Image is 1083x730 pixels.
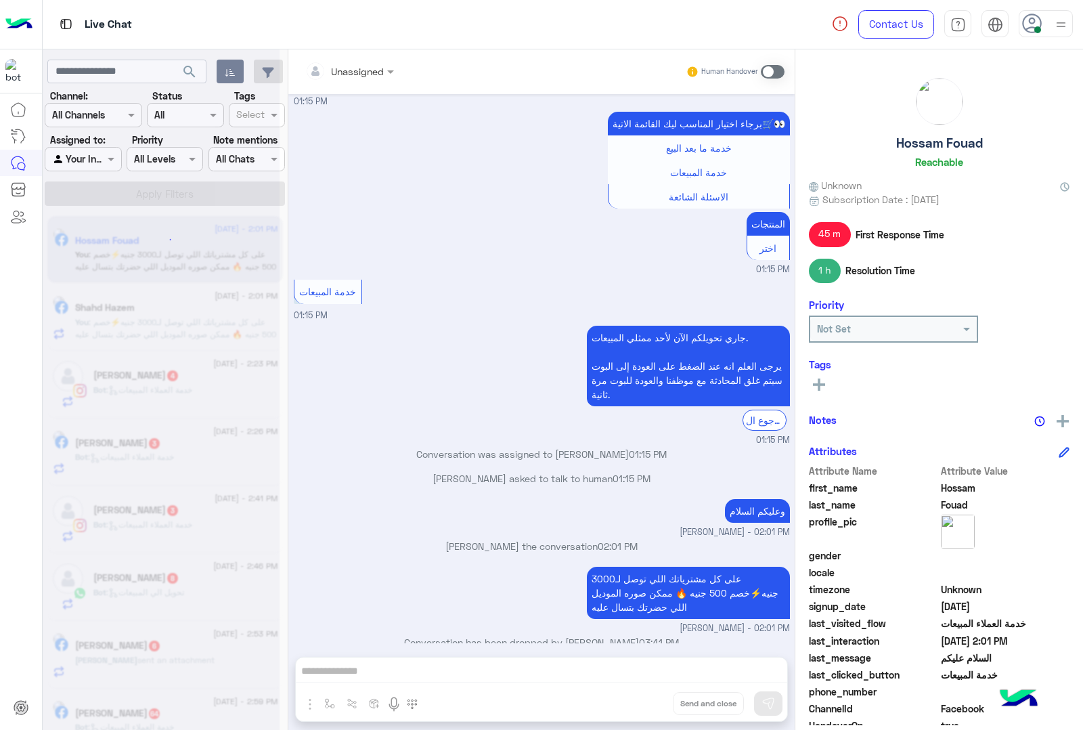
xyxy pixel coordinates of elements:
span: 01:15 PM [756,263,790,276]
span: الاسئلة الشائعة [669,191,728,202]
span: Attribute Name [809,464,938,478]
span: null [941,549,1070,563]
span: gender [809,549,938,563]
span: خدمة المبيعات [299,286,356,297]
h6: Attributes [809,445,857,457]
span: 2025-08-23T11:01:50.236Z [941,634,1070,648]
span: timezone [809,582,938,597]
img: Logo [5,10,32,39]
p: Live Chat [85,16,132,34]
span: 01:15 PM [756,434,790,447]
p: 23/8/2025, 2:01 PM [725,499,790,523]
img: spinner [832,16,848,32]
span: Unknown [941,582,1070,597]
span: first_name [809,481,938,495]
span: خدمة المبيعات [941,668,1070,682]
img: picture [941,515,975,549]
a: tab [944,10,971,39]
span: 01:15 PM [294,96,328,106]
span: 01:15 PM [294,310,328,320]
img: add [1057,415,1069,427]
p: [PERSON_NAME] asked to talk to human [294,471,790,486]
span: last_message [809,651,938,665]
span: خدمة المبيعات [670,167,727,178]
h6: Notes [809,414,837,426]
span: ChannelId [809,702,938,716]
small: Human Handover [701,66,758,77]
img: hulul-logo.png [995,676,1042,723]
span: 03:41 PM [639,637,679,648]
img: tab [950,17,966,33]
span: خدمة العملاء المبيعات [941,616,1070,630]
span: 01:15 PM [613,473,650,484]
img: tab [58,16,74,33]
img: notes [1034,416,1045,427]
span: [PERSON_NAME] - 02:01 PM [680,622,790,635]
h6: Reachable [915,156,963,168]
p: Conversation has been dropped by [PERSON_NAME] [294,635,790,649]
span: خدمة ما بعد البيع [666,142,732,154]
div: loading... [149,228,173,251]
a: Contact Us [858,10,934,39]
span: last_visited_flow [809,616,938,630]
span: locale [809,565,938,580]
span: Unknown [809,178,862,192]
span: null [941,565,1070,580]
span: Subscription Date : [DATE] [822,192,940,207]
span: 2024-10-16T15:53:08.167Z [941,599,1070,614]
img: tab [988,17,1003,33]
span: 0 [941,702,1070,716]
span: phone_number [809,685,938,699]
span: Resolution Time [845,263,915,278]
p: 23/8/2025, 1:15 PM [608,112,790,135]
span: last_clicked_button [809,668,938,682]
p: 23/8/2025, 1:15 PM [747,212,790,236]
div: الرجوع ال Bot [743,410,787,431]
h5: Hossam Fouad [896,135,983,151]
p: 23/8/2025, 1:15 PM [587,326,790,406]
img: picture [916,79,963,125]
p: Conversation was assigned to [PERSON_NAME] [294,447,790,461]
span: 01:15 PM [629,448,667,460]
span: profile_pic [809,515,938,546]
span: Hossam [941,481,1070,495]
p: 23/8/2025, 2:01 PM [587,567,790,619]
div: Select [234,107,265,125]
span: Fouad [941,498,1070,512]
h6: Priority [809,299,844,311]
span: last_name [809,498,938,512]
span: 02:01 PM [598,540,638,552]
span: signup_date [809,599,938,614]
span: Attribute Value [941,464,1070,478]
h6: Tags [809,358,1069,370]
span: First Response Time [856,228,944,242]
span: [PERSON_NAME] - 02:01 PM [680,526,790,539]
span: 45 m [809,222,851,246]
span: 1 h [809,259,841,283]
img: profile [1053,16,1069,33]
span: اختر [759,242,776,254]
button: Send and close [673,692,744,715]
img: 713415422032625 [5,59,30,83]
span: السلام عليكم [941,651,1070,665]
span: last_interaction [809,634,938,648]
span: null [941,685,1070,699]
p: [PERSON_NAME] the conversation [294,539,790,553]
